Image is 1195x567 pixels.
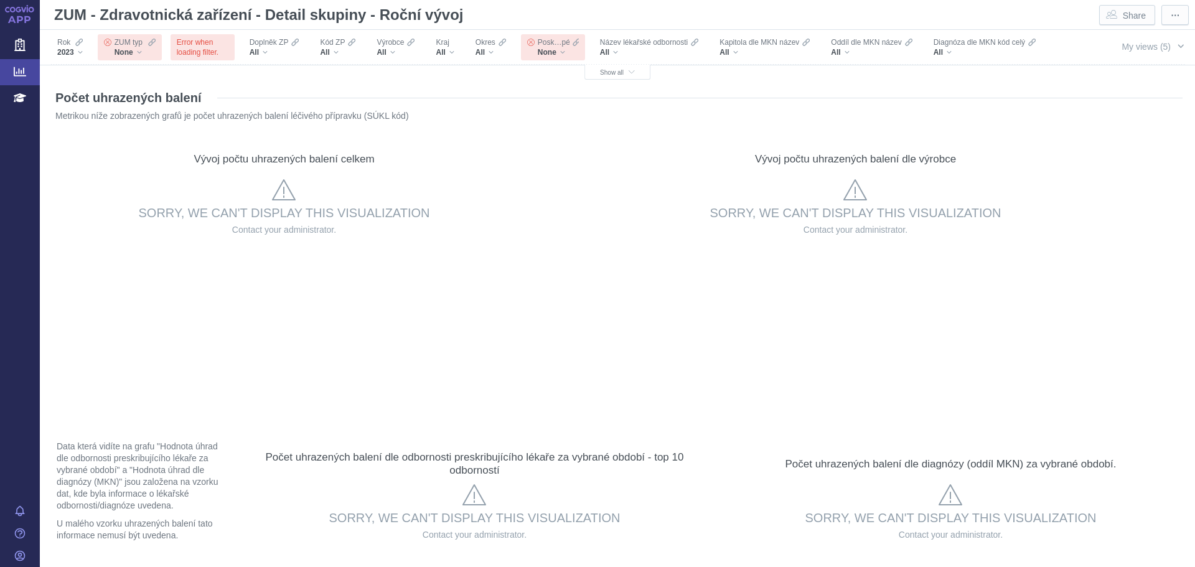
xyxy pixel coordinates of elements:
div: Název lékařské odbornostiAll [594,34,705,60]
span: All [719,47,729,57]
span: Oddíl dle MKN název [831,37,901,47]
div: Posk…péčeNone [521,34,585,60]
div: Show as table [662,430,684,452]
span: ⋯ [1171,9,1179,22]
div: Diagnóza dle MKN kód celýAll [927,34,1042,60]
span: Sorry, we can't display this visualization [329,511,620,525]
div: Description [1109,430,1132,452]
span: 2023 [57,47,74,57]
p: Data která vidíte na grafu "Hodnota úhrad dle odbornosti preskribujícího lékaře za vybrané období... [57,441,226,512]
h1: ZUM - Zdravotnická zařízení - Detail skupiny - Roční vývoj [49,2,469,27]
div: ZUM typNone [98,34,162,60]
span: Okres [476,37,495,47]
span: All [934,47,943,57]
button: Show all [584,65,650,80]
div: Oddíl dle MKN názevAll [825,34,918,60]
div: Filters [49,30,1092,100]
span: My views (5) [1122,42,1171,52]
span: Contact your administrator. [804,225,907,235]
span: All [600,47,609,57]
span: Kapitola dle MKN název [719,37,799,47]
div: Rok2023 [51,34,89,60]
div: Error when loading filter. [171,34,235,60]
span: Contact your administrator. [899,530,1003,540]
div: More actions [1166,125,1189,148]
span: Show all [600,69,635,76]
span: Doplněk ZP [250,37,289,47]
div: Počet uhrazených balení dle odbornosti preskribujícího lékaře za vybrané období - top 10 odborností [249,451,700,477]
div: Doplněk ZPAll [243,34,306,60]
span: Posk…péče [538,37,578,47]
span: None [115,47,133,57]
span: All [436,47,445,57]
div: More actions [690,430,713,452]
span: All [831,47,840,57]
div: More actions [1166,430,1189,452]
p: Metrikou níže zobrazených grafů je počet uhrazených balení léčivého přípravku (SÚKL kód) [55,110,1123,122]
span: Rok [57,37,70,47]
button: More actions [1161,5,1189,25]
span: Contact your administrator. [423,530,527,540]
div: Show as table [471,125,494,148]
div: Show as table [1138,125,1160,148]
span: Sorry, we can't display this visualization [710,206,1001,220]
div: Description [633,430,655,452]
span: ZUM typ [115,37,143,47]
div: Kód ZPAll [314,34,362,60]
div: VýrobceAll [370,34,421,60]
span: Share [1123,9,1146,22]
span: Kód ZP [320,37,345,47]
div: OkresAll [469,34,512,60]
span: Contact your administrator. [232,225,336,235]
div: Počet uhrazených balení dle diagnózy (oddíl MKN) za vybrané období. [785,457,1116,471]
div: More actions [500,125,522,148]
span: All [377,47,386,57]
span: Název lékařské odbornosti [600,37,688,47]
span: All [320,47,329,57]
div: Vývoj počtu uhrazených balení dle výrobce [755,152,956,166]
span: Výrobce [377,37,404,47]
h2: Počet uhrazených balení [55,90,202,106]
span: Kraj [436,37,449,47]
span: Diagnóza dle MKN kód celý [934,37,1025,47]
span: All [476,47,485,57]
button: My views (5) [1110,34,1195,58]
span: Sorry, we can't display this visualization [138,206,429,220]
div: Show as table [1138,430,1160,452]
button: Share dashboard [1099,5,1155,25]
span: Sorry, we can't display this visualization [805,511,1096,525]
p: U malého vzorku uhrazených balení tato informace nemusí být uvedena. [57,518,226,541]
div: Kapitola dle MKN názevAll [713,34,816,60]
div: KrajAll [429,34,460,60]
span: None [538,47,556,57]
span: All [250,47,259,57]
div: Vývoj počtu uhrazených balení celkem [194,152,374,166]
